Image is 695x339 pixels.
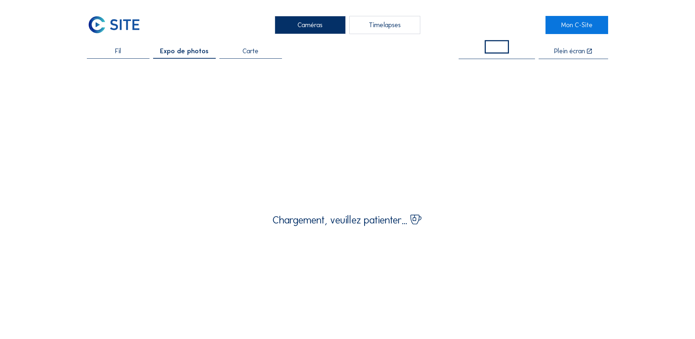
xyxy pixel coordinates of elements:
[115,48,121,54] span: Fil
[87,16,149,34] a: C-SITE Logo
[275,16,346,34] div: Caméras
[87,16,142,34] img: C-SITE Logo
[243,48,258,54] span: Carte
[160,48,208,54] span: Expo de photos
[349,16,420,34] div: Timelapses
[546,16,608,34] a: Mon C-Site
[554,48,585,55] div: Plein écran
